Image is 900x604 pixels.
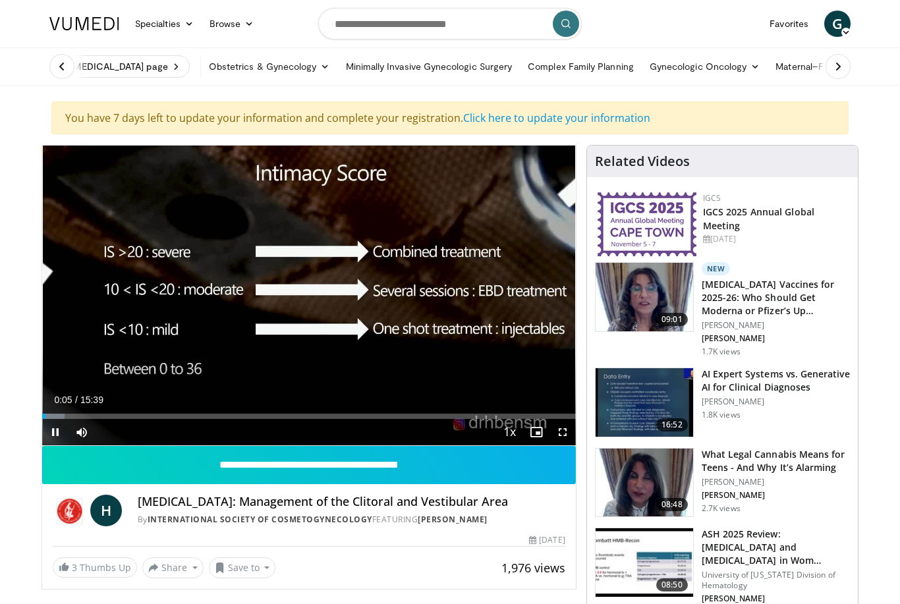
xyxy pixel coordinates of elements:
[142,557,204,578] button: Share
[138,495,565,509] h4: [MEDICAL_DATA]: Management of the Clitoral and Vestibular Area
[702,262,731,275] p: New
[209,557,276,578] button: Save to
[202,11,262,37] a: Browse
[702,346,741,357] p: 1.7K views
[418,514,488,525] a: [PERSON_NAME]
[595,262,850,357] a: 09:01 New [MEDICAL_DATA] Vaccines for 2025-26: Who Should Get Moderna or Pfizer’s Up… [PERSON_NAM...
[702,333,850,344] p: [PERSON_NAME]
[42,55,190,78] a: Visit [MEDICAL_DATA] page
[768,53,888,80] a: Maternal–Fetal Medicine
[702,368,850,394] h3: AI Expert Systems vs. Generative AI for Clinical Diagnoses
[54,395,72,405] span: 0:05
[702,477,850,487] p: [PERSON_NAME]
[598,192,696,256] img: 680d42be-3514-43f9-8300-e9d2fda7c814.png.150x105_q85_autocrop_double_scale_upscale_version-0.2.png
[702,570,850,591] p: University of [US_STATE] Division of Hematology
[90,495,122,526] a: H
[762,11,816,37] a: Favorites
[642,53,768,80] a: Gynecologic Oncology
[497,419,523,445] button: Playback Rate
[520,53,642,80] a: Complex Family Planning
[656,313,688,326] span: 09:01
[596,263,693,331] img: d9ddfd97-e350-47c1-a34d-5d400e773739.150x105_q85_crop-smart_upscale.jpg
[148,514,372,525] a: International Society of Cosmetogynecology
[127,11,202,37] a: Specialties
[201,53,338,80] a: Obstetrics & Gynecology
[80,395,103,405] span: 15:39
[596,449,693,517] img: 268330c9-313b-413d-8ff2-3cd9a70912fe.150x105_q85_crop-smart_upscale.jpg
[338,53,520,80] a: Minimally Invasive Gynecologic Surgery
[703,233,847,245] div: [DATE]
[702,448,850,474] h3: What Legal Cannabis Means for Teens - And Why It’s Alarming
[596,368,693,437] img: 1bf82db2-8afa-4218-83ea-e842702db1c4.150x105_q85_crop-smart_upscale.jpg
[463,111,650,125] a: Click here to update your information
[824,11,851,37] a: G
[656,578,688,591] span: 08:50
[702,593,850,604] p: [PERSON_NAME]
[53,557,137,578] a: 3 Thumbs Up
[702,278,850,317] h3: [MEDICAL_DATA] Vaccines for 2025-26: Who Should Get Moderna or Pfizer’s Up…
[75,395,78,405] span: /
[69,419,95,445] button: Mute
[702,490,850,501] p: [PERSON_NAME]
[42,146,576,446] video-js: Video Player
[595,448,850,518] a: 08:48 What Legal Cannabis Means for Teens - And Why It’s Alarming [PERSON_NAME] [PERSON_NAME] 2.7...
[702,503,741,514] p: 2.7K views
[42,419,69,445] button: Pause
[501,560,565,576] span: 1,976 views
[549,419,576,445] button: Fullscreen
[72,561,77,574] span: 3
[318,8,582,40] input: Search topics, interventions
[42,414,576,419] div: Progress Bar
[702,320,850,331] p: [PERSON_NAME]
[702,410,741,420] p: 1.8K views
[703,206,814,232] a: IGCS 2025 Annual Global Meeting
[702,528,850,567] h3: ASH 2025 Review: [MEDICAL_DATA] and [MEDICAL_DATA] in Wom…
[595,368,850,437] a: 16:52 AI Expert Systems vs. Generative AI for Clinical Diagnoses [PERSON_NAME] 1.8K views
[596,528,693,597] img: dbfd5f25-7945-44a5-8d2f-245839b470de.150x105_q85_crop-smart_upscale.jpg
[703,192,721,204] a: IGCS
[51,101,849,134] div: You have 7 days left to update your information and complete your registration.
[138,514,565,526] div: By FEATURING
[656,498,688,511] span: 08:48
[702,397,850,407] p: [PERSON_NAME]
[523,419,549,445] button: Enable picture-in-picture mode
[53,495,85,526] img: International Society of Cosmetogynecology
[49,17,119,30] img: VuMedi Logo
[529,534,565,546] div: [DATE]
[595,153,690,169] h4: Related Videos
[656,418,688,431] span: 16:52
